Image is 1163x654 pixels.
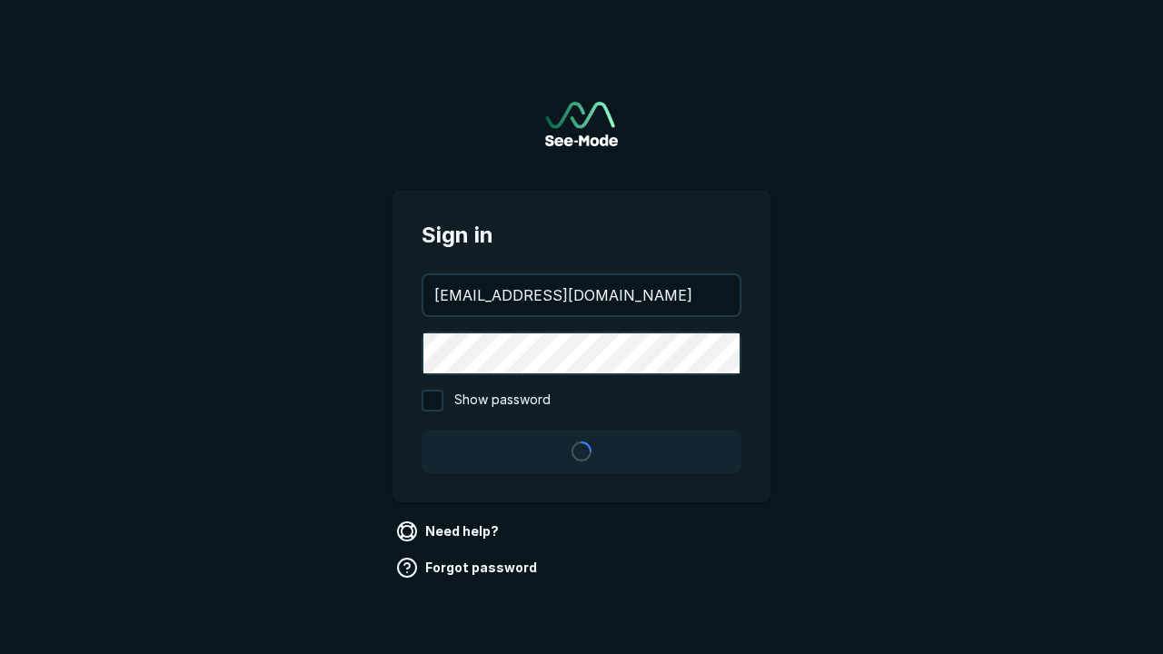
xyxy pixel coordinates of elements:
a: Forgot password [393,553,544,582]
span: Sign in [422,219,741,252]
input: your@email.com [423,275,740,315]
img: See-Mode Logo [545,102,618,146]
a: Go to sign in [545,102,618,146]
span: Show password [454,390,551,411]
a: Need help? [393,517,506,546]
